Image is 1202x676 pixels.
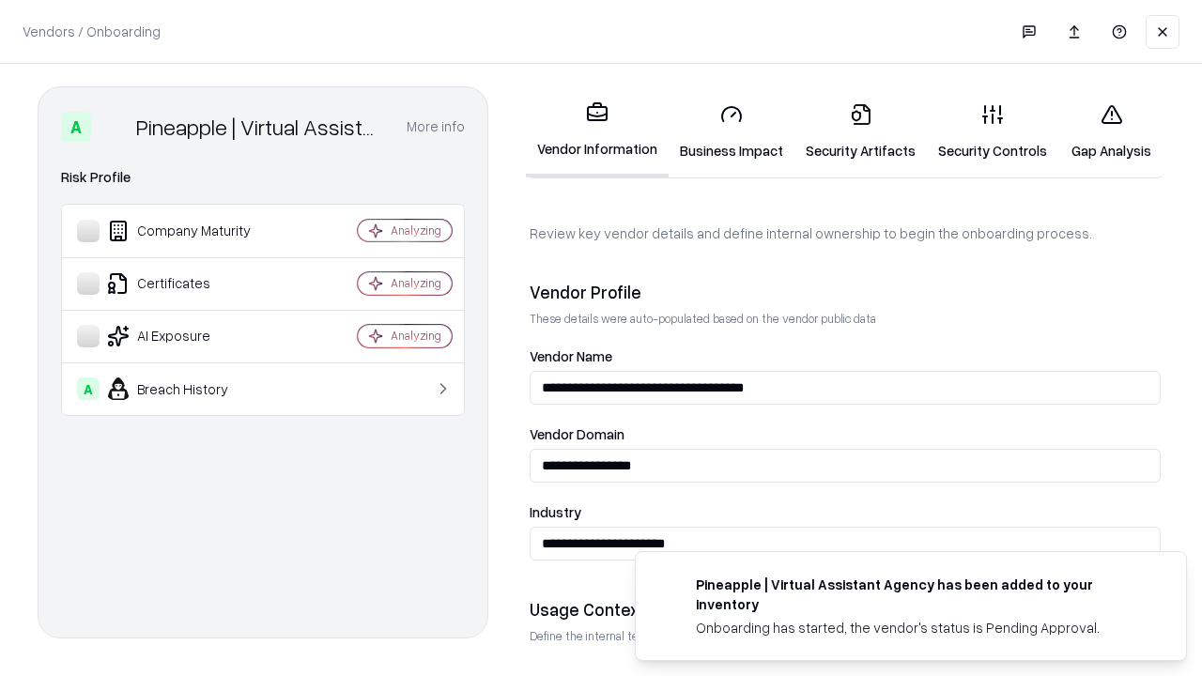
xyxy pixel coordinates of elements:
p: Vendors / Onboarding [23,22,161,41]
div: Risk Profile [61,166,465,189]
a: Security Controls [927,88,1058,176]
p: Define the internal team and reason for using this vendor. This helps assess business relevance a... [530,628,1161,644]
div: AI Exposure [77,325,301,347]
div: Pineapple | Virtual Assistant Agency has been added to your inventory [696,575,1141,614]
div: Vendor Profile [530,281,1161,303]
label: Industry [530,505,1161,519]
div: Company Maturity [77,220,301,242]
a: Vendor Information [526,86,669,177]
p: Review key vendor details and define internal ownership to begin the onboarding process. [530,223,1161,243]
p: These details were auto-populated based on the vendor public data [530,311,1161,327]
label: Vendor Domain [530,427,1161,441]
button: More info [407,110,465,144]
div: A [61,112,91,142]
a: Gap Analysis [1058,88,1164,176]
div: Analyzing [391,328,441,344]
div: Onboarding has started, the vendor's status is Pending Approval. [696,618,1141,638]
div: Analyzing [391,275,441,291]
div: Pineapple | Virtual Assistant Agency [136,112,384,142]
img: Pineapple | Virtual Assistant Agency [99,112,129,142]
div: A [77,377,100,400]
img: trypineapple.com [658,575,681,597]
div: Usage Context [530,598,1161,621]
div: Certificates [77,272,301,295]
div: Analyzing [391,223,441,238]
a: Security Artifacts [794,88,927,176]
label: Vendor Name [530,349,1161,363]
a: Business Impact [669,88,794,176]
div: Breach History [77,377,301,400]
